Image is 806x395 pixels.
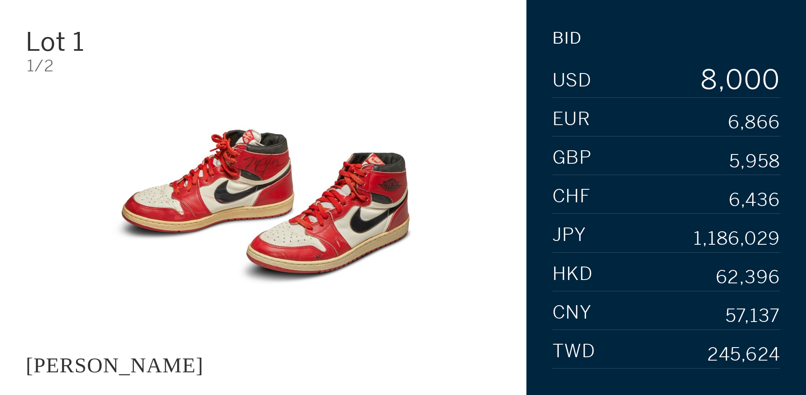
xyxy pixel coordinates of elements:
[552,265,593,283] span: HKD
[699,66,718,93] div: 8
[729,191,780,209] div: 6,436
[552,71,592,90] span: USD
[725,66,744,93] div: 0
[84,87,442,326] img: JACQUES MAJORELLE
[552,149,592,167] span: GBP
[26,353,203,377] div: [PERSON_NAME]
[27,58,501,74] div: 1/2
[728,114,780,132] div: 6,866
[552,342,596,361] span: TWD
[744,66,762,93] div: 0
[552,30,582,46] div: Bid
[26,29,184,55] div: Lot 1
[552,226,586,244] span: JPY
[729,152,780,171] div: 5,958
[552,187,591,206] span: CHF
[552,303,592,322] span: CNY
[552,110,591,128] span: EUR
[707,346,780,364] div: 245,624
[693,230,780,248] div: 1,186,029
[716,268,780,287] div: 62,396
[725,307,780,326] div: 57,137
[699,93,718,120] div: 9
[762,66,780,93] div: 0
